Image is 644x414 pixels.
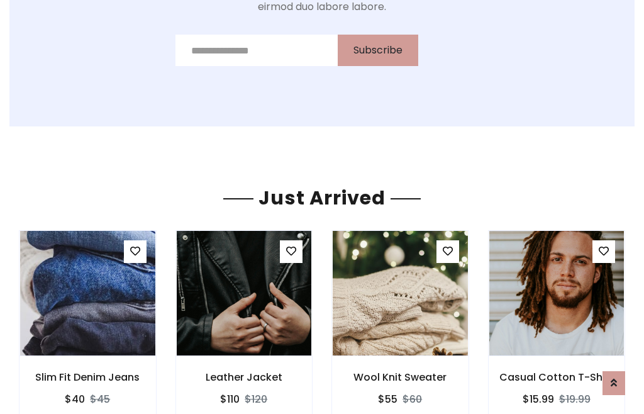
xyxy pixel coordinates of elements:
[19,371,156,383] h6: Slim Fit Denim Jeans
[90,392,110,406] del: $45
[402,392,422,406] del: $60
[253,184,391,211] span: Just Arrived
[245,392,267,406] del: $120
[338,35,418,66] button: Subscribe
[332,371,469,383] h6: Wool Knit Sweater
[65,393,85,405] h6: $40
[220,393,240,405] h6: $110
[489,371,625,383] h6: Casual Cotton T-Shirt
[176,371,313,383] h6: Leather Jacket
[559,392,591,406] del: $19.99
[523,393,554,405] h6: $15.99
[378,393,397,405] h6: $55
